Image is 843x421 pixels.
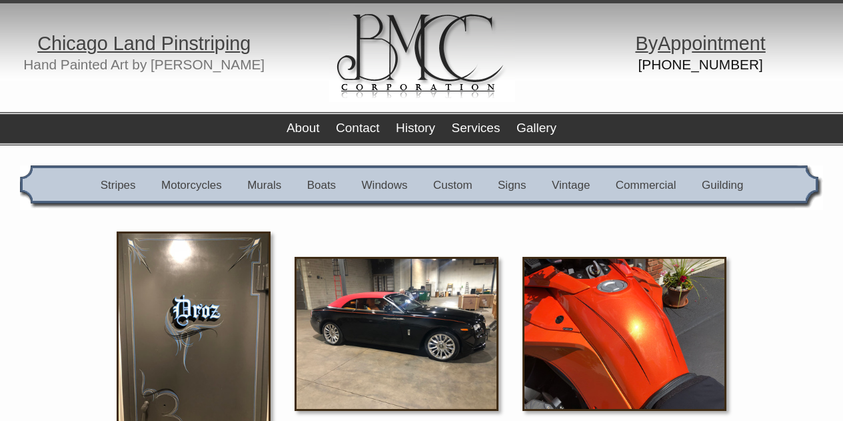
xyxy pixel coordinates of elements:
[566,37,834,50] h1: y pp
[10,60,278,70] h2: Hand Painted Art by [PERSON_NAME]
[336,121,379,135] a: Contact
[287,121,320,135] a: About
[516,121,556,135] a: Gallery
[37,33,87,54] span: Chica
[692,33,765,54] span: ointment
[295,257,498,411] img: IMG_3039.jpg
[552,179,590,191] a: Vintage
[225,33,240,54] span: in
[10,37,278,50] h1: g p g
[795,165,823,210] img: gal_nav_right.gif
[433,179,472,191] a: Custom
[452,121,500,135] a: Services
[498,179,526,191] a: Signs
[635,33,648,54] span: B
[20,165,49,210] img: gal_nav_left.gif
[101,179,136,191] a: Stripes
[522,257,726,411] img: IMG_1149.jpg
[329,3,515,102] img: logo.gif
[362,179,408,191] a: Windows
[97,33,215,54] span: o Land Pinstri
[161,179,222,191] a: Motorcycles
[616,179,676,191] a: Commercial
[638,57,762,72] a: [PHONE_NUMBER]
[396,121,435,135] a: History
[658,33,670,54] span: A
[702,179,743,191] a: Guilding
[307,179,336,191] a: Boats
[247,179,281,191] a: Murals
